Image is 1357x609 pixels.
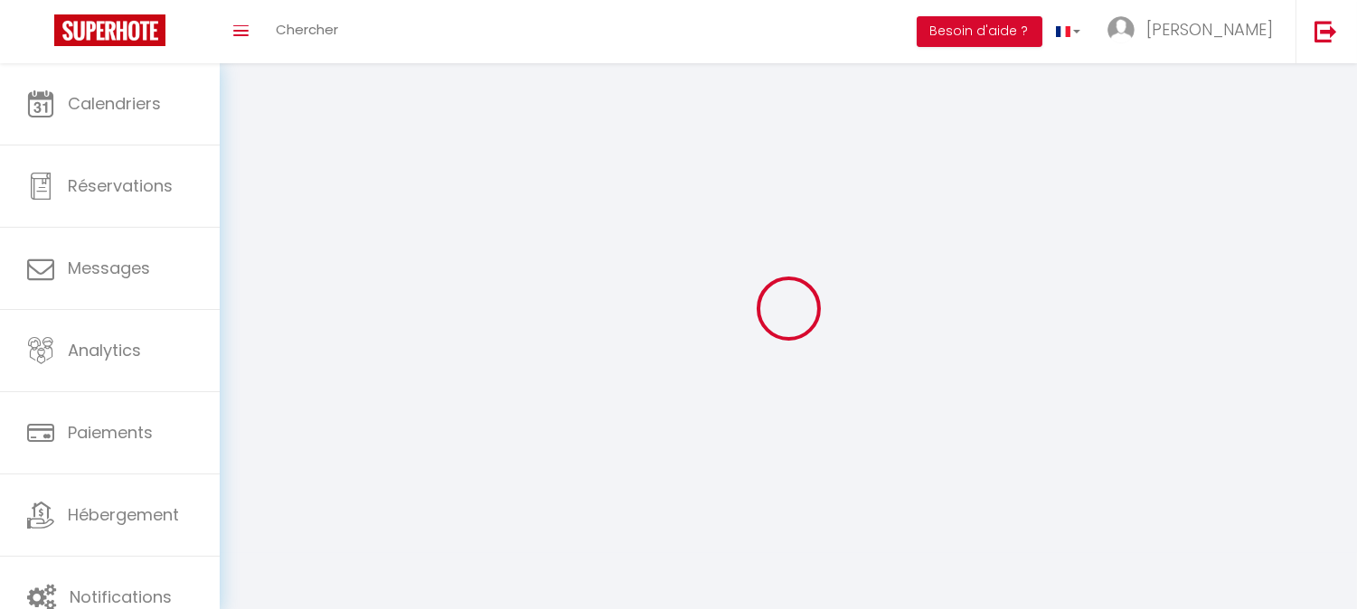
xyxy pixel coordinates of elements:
img: logout [1315,20,1337,42]
span: Notifications [70,586,172,608]
span: Hébergement [68,503,179,526]
img: Super Booking [54,14,165,46]
span: Réservations [68,174,173,197]
span: Chercher [276,20,338,39]
img: ... [1107,16,1135,43]
button: Ouvrir le widget de chat LiveChat [14,7,69,61]
span: Analytics [68,339,141,361]
span: Paiements [68,421,153,444]
span: [PERSON_NAME] [1146,18,1273,41]
button: Besoin d'aide ? [917,16,1042,47]
span: Calendriers [68,92,161,115]
span: Messages [68,257,150,279]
